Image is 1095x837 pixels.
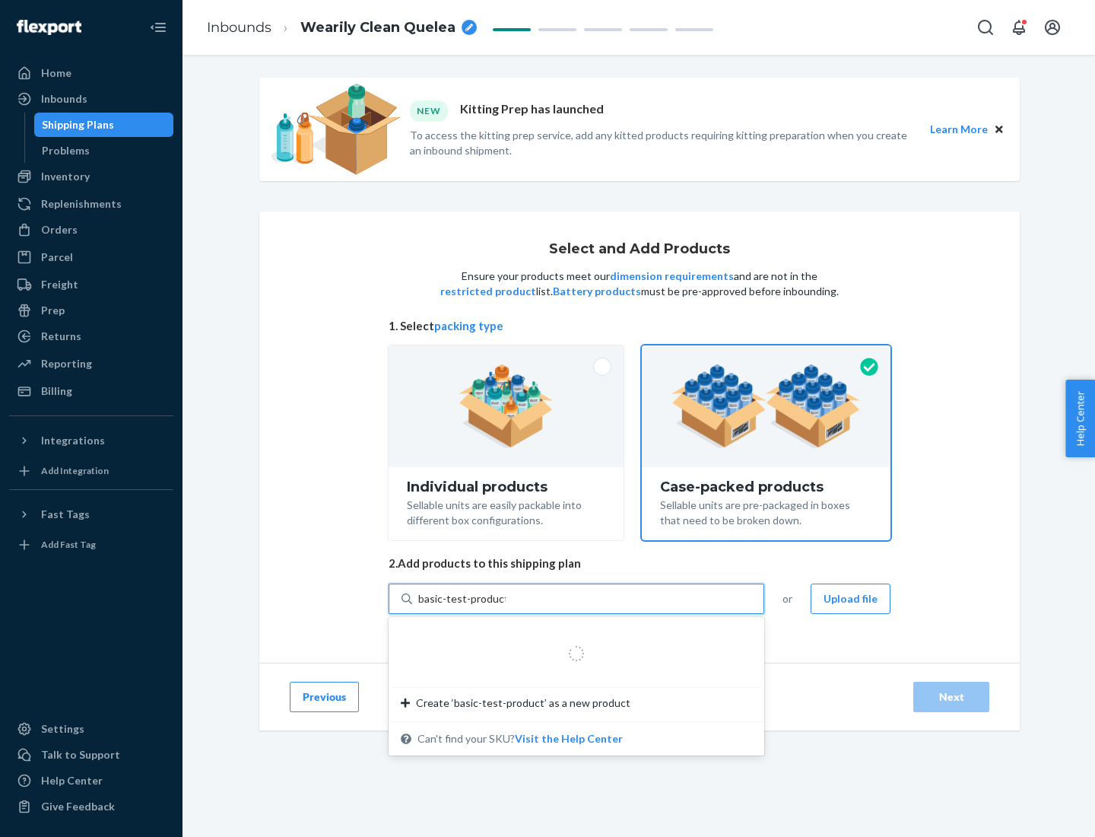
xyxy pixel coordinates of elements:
[418,591,506,606] input: Create ‘basic-test-product’ as a new productCan't find your SKU?Visit the Help Center
[9,459,173,483] a: Add Integration
[41,538,96,551] div: Add Fast Tag
[34,138,174,163] a: Problems
[410,100,448,121] div: NEW
[417,731,623,746] span: Can't find your SKU?
[9,324,173,348] a: Returns
[9,769,173,793] a: Help Center
[549,242,730,257] h1: Select and Add Products
[1004,12,1034,43] button: Open notifications
[782,591,792,606] span: or
[41,433,105,448] div: Integrations
[41,65,71,81] div: Home
[926,689,976,705] div: Next
[610,269,734,284] button: dimension requirements
[143,12,173,43] button: Close Navigation
[460,100,604,121] p: Kitting Prep has launched
[300,18,455,38] span: Wearily Clean Quelea
[407,495,605,528] div: Sellable units are easily packable into different box configurations.
[9,61,173,85] a: Home
[389,318,890,334] span: 1. Select
[41,303,65,318] div: Prep
[913,682,989,712] button: Next
[41,383,72,399] div: Billing
[9,352,173,376] a: Reporting
[811,584,890,614] button: Upload file
[41,356,92,371] div: Reporting
[970,12,1001,43] button: Open Search Box
[9,379,173,403] a: Billing
[41,277,78,292] div: Freight
[9,298,173,323] a: Prep
[553,284,641,299] button: Battery products
[660,495,872,528] div: Sellable units are pre-packaged in boxes that need to be broken down.
[9,272,173,297] a: Freight
[41,799,115,814] div: Give Feedback
[34,113,174,137] a: Shipping Plans
[1065,380,1095,457] button: Help Center
[9,717,173,741] a: Settings
[9,502,173,527] button: Fast Tags
[440,284,536,299] button: restricted product
[389,555,890,571] span: 2. Add products to this shipping plan
[407,479,605,495] div: Individual products
[41,464,109,477] div: Add Integration
[9,428,173,453] button: Integrations
[9,743,173,767] a: Talk to Support
[459,364,554,448] img: individual-pack.facf35554cb0f1810c75b2bd6df2d64e.png
[671,364,861,448] img: case-pack.59cecea509d18c883b923b81aeac6d0b.png
[41,507,90,522] div: Fast Tags
[41,169,90,184] div: Inventory
[660,479,872,495] div: Case-packed products
[41,91,87,107] div: Inbounds
[41,721,84,737] div: Settings
[1037,12,1068,43] button: Open account menu
[41,329,81,344] div: Returns
[41,773,103,788] div: Help Center
[9,192,173,216] a: Replenishments
[207,19,271,36] a: Inbounds
[9,87,173,111] a: Inbounds
[41,250,73,265] div: Parcel
[416,695,630,711] span: Create ‘basic-test-product’ as a new product
[9,533,173,557] a: Add Fast Tag
[434,318,503,334] button: packing type
[515,731,623,746] button: Create ‘basic-test-product’ as a new productCan't find your SKU?
[290,682,359,712] button: Previous
[9,245,173,269] a: Parcel
[991,121,1008,138] button: Close
[17,20,81,35] img: Flexport logo
[41,222,78,237] div: Orders
[41,196,122,212] div: Replenishments
[930,121,988,138] button: Learn More
[9,218,173,242] a: Orders
[410,128,916,158] p: To access the kitting prep service, add any kitted products requiring kitting preparation when yo...
[42,117,114,132] div: Shipping Plans
[42,143,90,158] div: Problems
[9,164,173,189] a: Inventory
[41,747,120,762] div: Talk to Support
[9,794,173,819] button: Give Feedback
[439,269,840,299] p: Ensure your products meet our and are not in the list. must be pre-approved before inbounding.
[195,5,489,50] ol: breadcrumbs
